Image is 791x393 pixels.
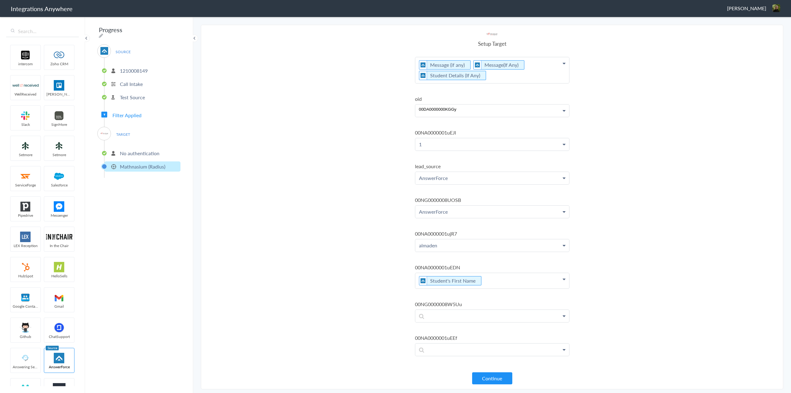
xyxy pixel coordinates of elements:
[415,239,569,252] p: almaden
[46,110,72,121] img: signmore-logo.png
[46,323,72,333] img: chatsupport-icon.svg
[11,61,40,66] span: intercom
[415,172,569,184] p: AnswerForce
[46,353,72,363] img: af-app-logo.svg
[415,206,569,218] p: AnswerForce
[419,71,427,80] img: af-app-logo.svg
[44,61,74,66] span: Zoho CRM
[487,31,497,37] img: mathnas.jpeg
[44,273,74,279] span: HelloSells
[46,262,72,272] img: hs-app-logo.svg
[12,262,39,272] img: hubspot-logo.svg
[472,372,512,384] button: Continue
[11,4,73,13] h1: Integrations Anywhere
[11,304,40,309] span: Google Contacts
[415,264,569,271] label: 00NA0000001uEDN
[46,50,72,60] img: zoho-logo.svg
[120,94,145,101] p: Test Source
[120,150,159,157] p: No authentication
[12,141,39,151] img: setmoreNew.jpg
[11,213,40,218] span: Pipedrive
[11,334,40,339] span: Github
[11,182,40,188] span: ServiceForge
[120,163,165,170] p: Mathnasium (Radius)
[415,301,569,308] label: 00NG0000008W5Uu
[44,152,74,157] span: Setmore
[11,364,40,370] span: Answering Service
[772,4,780,12] img: e342a663-7b1d-4387-b497-4ed88548d0b3.jpeg
[12,110,39,121] img: slack-logo.svg
[12,171,39,182] img: serviceforge-icon.png
[100,130,108,137] img: mathnas.jpeg
[44,122,74,127] span: SignMore
[11,243,40,248] span: LEX Reception
[46,201,72,212] img: FBM.png
[44,364,74,370] span: AnswerForce
[415,95,569,102] label: oid
[12,201,39,212] img: pipedrive.png
[430,72,480,79] a: Student Details (If Any)
[415,129,569,136] label: 00NA0000001uEJl
[419,276,427,285] img: af-app-logo.svg
[415,334,569,341] label: 00NA0000001uEEf
[12,292,39,303] img: googleContact_logo.png
[11,122,40,127] span: Slack
[46,80,72,91] img: trello.png
[415,163,569,170] label: lead_source
[12,353,39,363] img: Answering_service.png
[474,61,481,69] img: af-app-logo.svg
[120,67,148,74] p: 1210008149
[415,138,569,151] p: 1
[112,112,142,119] span: Filter Applied
[46,232,72,242] img: inch-logo.svg
[419,61,427,69] img: af-app-logo.svg
[46,292,72,303] img: gmail-logo.svg
[111,130,135,139] span: TARGET
[11,273,40,279] span: HubSpot
[44,213,74,218] span: Messenger
[120,80,143,88] p: Call Intake
[12,323,39,333] img: github.png
[415,230,569,237] label: 00NA0000001ujR7
[100,47,108,55] img: af-app-logo.svg
[111,48,135,56] span: SOURCE
[44,182,74,188] span: Salesforce
[44,92,74,97] span: [PERSON_NAME]
[419,107,457,112] span: 00DA0000000KGGy
[44,334,74,339] span: ChatSupport
[415,40,569,47] h4: Setup Target
[46,141,72,151] img: setmoreNew.jpg
[6,25,79,37] input: Search...
[12,50,39,60] img: intercom-logo.svg
[415,196,569,203] label: 00NG0000008UOSB
[484,61,518,68] a: Message(If Any)
[11,92,40,97] span: WellReceived
[11,152,40,157] span: Setmore
[44,243,74,248] span: In the Chair
[727,5,766,12] span: [PERSON_NAME]
[44,304,74,309] span: Gmail
[12,232,39,242] img: lex-app-logo.svg
[12,80,39,91] img: wr-logo.svg
[430,277,476,284] a: Student's First Name
[430,61,465,68] a: Message (if any)
[46,171,72,182] img: salesforce-logo.svg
